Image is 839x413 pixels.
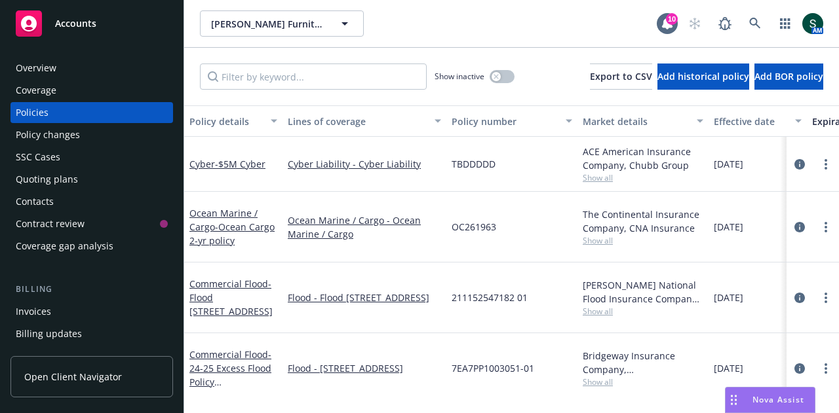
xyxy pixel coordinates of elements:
[682,10,708,37] a: Start snowing
[189,278,273,317] a: Commercial Flood
[55,18,96,29] span: Accounts
[714,291,743,304] span: [DATE]
[189,348,273,402] a: Commercial Flood
[288,361,441,375] a: Flood - [STREET_ADDRESS]
[583,306,703,317] span: Show all
[657,63,749,90] button: Add historical policy
[590,63,652,90] button: Export to CSV
[714,361,743,375] span: [DATE]
[10,283,173,296] div: Billing
[211,17,324,31] span: [PERSON_NAME] Furniture Co.
[818,361,834,376] a: more
[709,105,807,137] button: Effective date
[452,361,534,375] span: 7EA7PP1003051-01
[583,235,703,246] span: Show all
[10,147,173,168] a: SSC Cases
[200,10,364,37] button: [PERSON_NAME] Furniture Co.
[714,115,787,128] div: Effective date
[16,323,82,344] div: Billing updates
[792,361,808,376] a: circleInformation
[189,278,273,317] span: - Flood [STREET_ADDRESS]
[10,169,173,190] a: Quoting plans
[818,156,834,172] a: more
[24,370,122,384] span: Open Client Navigator
[725,387,815,413] button: Nova Assist
[215,158,265,170] span: - $5M Cyber
[752,394,804,405] span: Nova Assist
[452,291,528,304] span: 211152547182 01
[583,115,689,128] div: Market details
[16,213,85,234] div: Contract review
[16,169,78,190] div: Quoting plans
[590,70,652,82] span: Export to CSV
[10,102,173,123] a: Policies
[283,105,446,137] button: Lines of coverage
[714,220,743,234] span: [DATE]
[16,191,54,212] div: Contacts
[10,213,173,234] a: Contract review
[16,58,56,79] div: Overview
[742,10,768,37] a: Search
[712,10,738,37] a: Report a Bug
[10,124,173,145] a: Policy changes
[10,191,173,212] a: Contacts
[818,290,834,306] a: more
[10,323,173,344] a: Billing updates
[583,349,703,376] div: Bridgeway Insurance Company, [GEOGRAPHIC_DATA] Re, CRC Group
[189,348,273,402] span: - 24-25 Excess Flood Policy [STREET_ADDRESS]
[16,236,113,257] div: Coverage gap analysis
[16,301,51,322] div: Invoices
[184,105,283,137] button: Policy details
[583,145,703,172] div: ACE American Insurance Company, Chubb Group
[583,376,703,387] span: Show all
[754,63,823,90] button: Add BOR policy
[792,156,808,172] a: circleInformation
[288,157,441,171] a: Cyber Liability - Cyber Liability
[452,157,496,171] span: TBDDDDD
[16,124,80,145] div: Policy changes
[189,221,275,247] span: - Ocean Cargo 2-yr policy
[726,387,742,412] div: Drag to move
[772,10,798,37] a: Switch app
[189,207,275,247] a: Ocean Marine / Cargo
[583,172,703,183] span: Show all
[666,13,678,25] div: 10
[16,147,60,168] div: SSC Cases
[714,157,743,171] span: [DATE]
[452,115,558,128] div: Policy number
[288,115,427,128] div: Lines of coverage
[200,63,427,90] input: Filter by keyword...
[577,105,709,137] button: Market details
[189,158,265,170] a: Cyber
[10,236,173,257] a: Coverage gap analysis
[189,115,263,128] div: Policy details
[16,80,56,101] div: Coverage
[657,70,749,82] span: Add historical policy
[792,290,808,306] a: circleInformation
[288,291,441,304] a: Flood - Flood [STREET_ADDRESS]
[10,5,173,42] a: Accounts
[16,102,49,123] div: Policies
[583,207,703,235] div: The Continental Insurance Company, CNA Insurance
[754,70,823,82] span: Add BOR policy
[452,220,496,234] span: OC261963
[10,58,173,79] a: Overview
[288,213,441,241] a: Ocean Marine / Cargo - Ocean Marine / Cargo
[818,219,834,235] a: more
[10,301,173,322] a: Invoices
[802,13,823,34] img: photo
[446,105,577,137] button: Policy number
[10,80,173,101] a: Coverage
[583,278,703,306] div: [PERSON_NAME] National Flood Insurance Company, [PERSON_NAME] Flood
[435,71,484,82] span: Show inactive
[792,219,808,235] a: circleInformation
